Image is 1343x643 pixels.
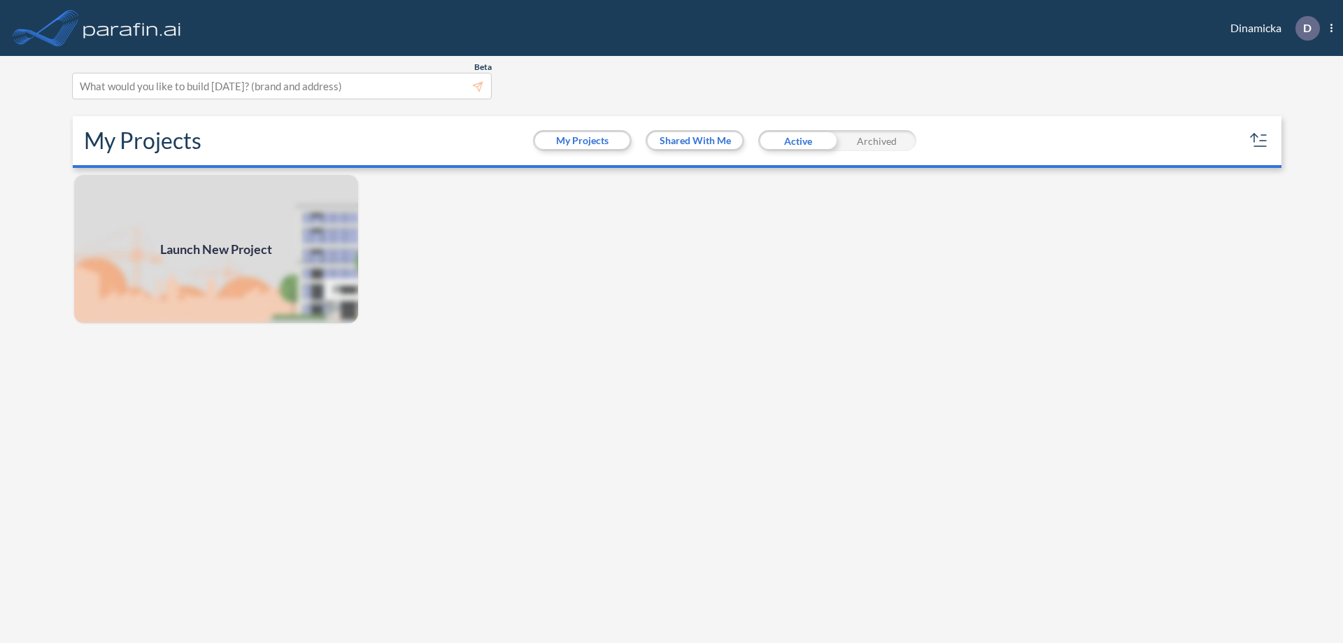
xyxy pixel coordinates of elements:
[758,130,837,151] div: Active
[73,174,360,325] img: add
[837,130,916,151] div: Archived
[160,240,272,259] span: Launch New Project
[1248,129,1270,152] button: sort
[73,174,360,325] a: Launch New Project
[84,127,201,154] h2: My Projects
[648,132,742,149] button: Shared With Me
[474,62,492,73] span: Beta
[1303,22,1312,34] p: D
[80,14,184,42] img: logo
[1209,16,1333,41] div: Dinamicka
[535,132,630,149] button: My Projects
